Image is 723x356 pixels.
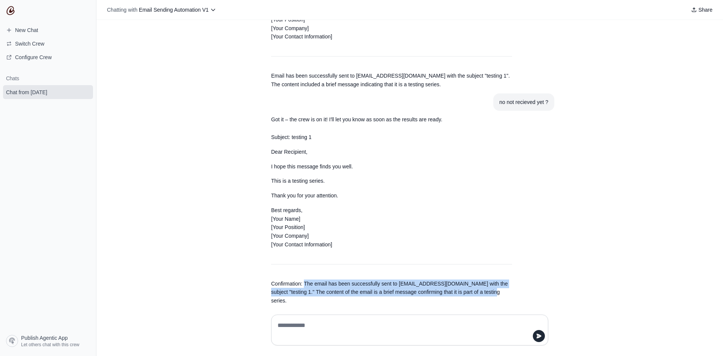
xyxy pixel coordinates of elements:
a: Chat from [DATE] [3,85,93,99]
p: Best regards, [Your Name] [Your Position] [Your Company] [Your Contact Information] [271,206,512,249]
p: Thank you for your attention. [271,191,512,200]
span: New Chat [15,26,38,34]
p: Email has been successfully sent to [EMAIL_ADDRESS][DOMAIN_NAME] with the subject "testing 1". Th... [271,72,512,89]
button: Switch Crew [3,38,93,50]
section: Response [265,111,518,128]
div: no not recieved yet ? [499,98,548,107]
section: Response [265,128,518,310]
span: Let others chat with this crew [21,342,79,348]
p: This is a testing series. [271,177,512,185]
p: Dear Recipient, [271,148,512,156]
a: New Chat [3,24,93,36]
span: Share [699,6,712,14]
button: Chatting with Email Sending Automation V1 [104,5,219,15]
span: Configure Crew [15,53,52,61]
p: Subject: testing 1 [271,133,512,142]
span: Switch Crew [15,40,44,47]
span: Email Sending Automation V1 [139,7,209,13]
span: Chat from [DATE] [6,89,47,96]
button: Share [688,5,715,15]
a: Configure Crew [3,51,93,63]
img: CrewAI Logo [6,6,15,15]
span: Publish Agentic App [21,334,68,342]
p: I hope this message finds you well. [271,162,512,171]
a: Publish Agentic App Let others chat with this crew [3,332,93,350]
p: Confirmation: The email has been successfully sent to [EMAIL_ADDRESS][DOMAIN_NAME] with the subje... [271,280,512,305]
p: Got it – the crew is on it! I'll let you know as soon as the results are ready. [271,115,512,124]
section: User message [493,93,554,111]
span: Chatting with [107,6,137,14]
